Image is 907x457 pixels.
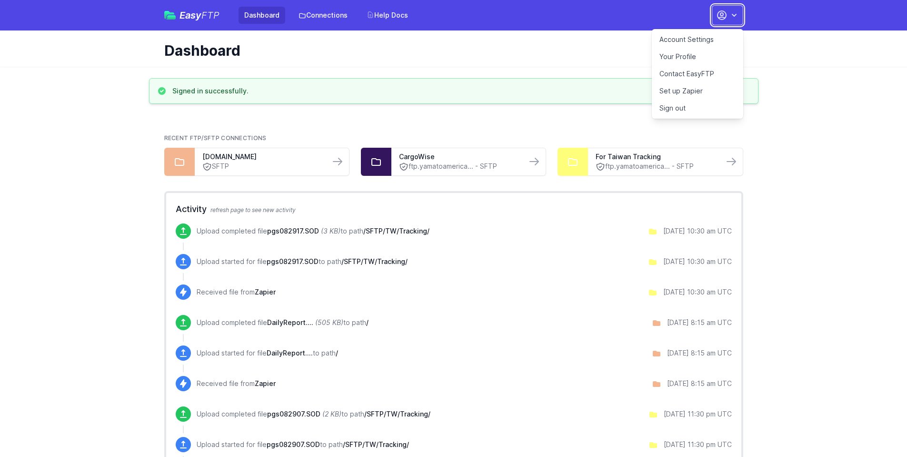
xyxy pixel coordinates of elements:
[315,318,343,326] i: (505 KB)
[197,226,429,236] p: Upload completed file to path
[663,287,732,297] div: [DATE] 10:30 am UTC
[336,349,338,357] span: /
[197,348,338,358] p: Upload started for file to path
[667,379,732,388] div: [DATE] 8:15 am UTC
[255,379,276,387] span: Zapier
[293,7,353,24] a: Connections
[366,318,369,326] span: /
[596,162,716,172] a: ftp.yamatoamerica... - SFTP
[652,65,743,82] a: Contact EasyFTP
[667,348,732,358] div: [DATE] 8:15 am UTC
[202,152,322,162] a: [DOMAIN_NAME]
[652,48,743,65] a: Your Profile
[197,379,276,388] p: Received file from
[663,257,732,266] div: [DATE] 10:30 am UTC
[859,409,896,446] iframe: Drift Widget Chat Controller
[364,410,430,418] span: /SFTP/TW/Tracking/
[267,410,320,418] span: pgs082907.SOD
[267,227,319,235] span: pgs082917.SOD
[197,440,409,449] p: Upload started for file to path
[267,257,319,265] span: pgs082917.SOD
[267,318,313,326] span: DailyReport.xlsx
[341,257,408,265] span: /SFTP/TW/Tracking/
[164,42,736,59] h1: Dashboard
[664,409,732,419] div: [DATE] 11:30 pm UTC
[361,7,414,24] a: Help Docs
[267,349,313,357] span: DailyReport.xlsx
[172,86,249,96] h3: Signed in successfully.
[197,318,369,327] p: Upload completed file to path
[176,203,732,216] h2: Activity
[210,206,296,213] span: refresh page to see new activity
[239,7,285,24] a: Dashboard
[664,440,732,449] div: [DATE] 11:30 pm UTC
[596,152,716,162] a: For Taiwan Tracking
[343,440,409,448] span: /SFTP/TW/Tracking/
[663,226,732,236] div: [DATE] 10:30 am UTC
[202,162,322,172] a: SFTP
[652,82,743,100] a: Set up Zapier
[399,162,519,172] a: ftp.yamatoamerica... - SFTP
[164,10,219,20] a: EasyFTP
[322,410,341,418] i: (2 KB)
[321,227,340,235] i: (3 KB)
[267,440,320,448] span: pgs082907.SOD
[652,31,743,48] a: Account Settings
[667,318,732,327] div: [DATE] 8:15 am UTC
[197,409,430,419] p: Upload completed file to path
[363,227,429,235] span: /SFTP/TW/Tracking/
[179,10,219,20] span: Easy
[164,11,176,20] img: easyftp_logo.png
[197,257,408,266] p: Upload started for file to path
[255,288,276,296] span: Zapier
[164,134,743,142] h2: Recent FTP/SFTP Connections
[652,100,743,117] a: Sign out
[399,152,519,162] a: CargoWise
[197,287,276,297] p: Received file from
[201,10,219,21] span: FTP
